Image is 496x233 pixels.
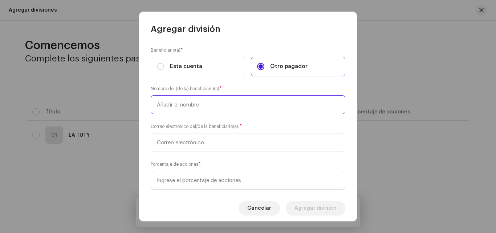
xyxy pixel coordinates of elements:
small: Correo electrónico del/de la beneficiario(a): [151,123,239,130]
input: Correo electrónico [151,133,345,152]
button: Agregar división [286,201,345,216]
small: Nombre del (de la) beneficiario(a) [151,85,219,92]
span: Cancelar [247,201,271,216]
span: Esta cuenta [170,63,202,71]
span: Agregar división [151,23,220,35]
small: Beneficiario(a) [151,47,180,54]
span: Agregar división [294,201,337,216]
span: Otro pagador [270,63,308,71]
input: Añadir el nombre [151,95,345,114]
small: Porcentaje de acciones [151,161,198,168]
input: Ingrese el porcentaje de acciones [151,171,345,190]
button: Cancelar [239,201,280,216]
